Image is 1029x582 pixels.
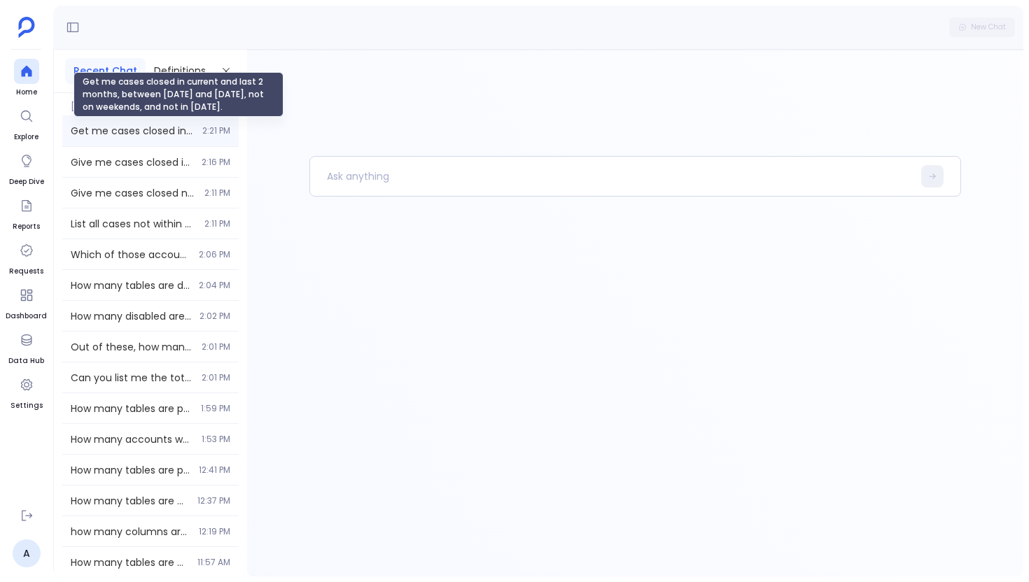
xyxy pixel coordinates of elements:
a: A [13,539,41,567]
span: Requests [9,266,43,277]
span: Which of those accounts have had new opportunities created not in the last 6 months [71,248,190,262]
span: 2:06 PM [199,249,230,260]
div: Get me cases closed in current and last 2 months, between [DATE] and [DATE], not on weekends, and... [73,72,283,117]
span: Deep Dive [9,176,44,187]
span: Dashboard [6,311,47,322]
span: [DATE] [62,93,239,113]
a: Explore [14,104,39,143]
span: Settings [10,400,43,411]
span: Get me cases closed in current and last 2 months, between Jan 2024 and May 2024, not on weekends,... [71,124,194,138]
a: Home [14,59,39,98]
a: Deep Dive [9,148,44,187]
span: How many tables are disabled? [71,278,190,292]
span: How many tables are present in CX data? (Use infotool) [71,463,190,477]
span: Home [14,87,39,98]
span: Data Hub [8,355,44,367]
button: Definitions [146,58,214,84]
span: 2:21 PM [202,125,230,136]
span: 11:57 AM [197,557,230,568]
span: 2:11 PM [204,187,230,199]
a: Settings [10,372,43,411]
a: Dashboard [6,283,47,322]
img: petavue logo [18,17,35,38]
span: How many tables are disabled? [71,555,189,569]
span: List all cases not within 2023 Q1. [71,217,196,231]
span: 12:19 PM [199,526,230,537]
span: 2:02 PM [199,311,230,322]
span: Can you list me the total number of tables disabled and also can you give me the names of it? [71,371,193,385]
span: 2:01 PM [202,341,230,353]
span: Give me cases closed not between 2023-10-01 and 2024-03-02. [71,186,196,200]
a: Data Hub [8,327,44,367]
span: 2:01 PM [202,372,230,383]
span: How many disabled are there ? and if yes name them [71,309,191,323]
button: Recent Chat [65,58,146,84]
span: Reports [13,221,40,232]
span: 12:41 PM [199,464,230,476]
span: Explore [14,132,39,143]
span: 2:11 PM [204,218,230,229]
span: How many tables are present in CX data? [71,402,192,416]
span: 2:04 PM [199,280,230,291]
span: How many tables are present in CX data? [71,494,189,508]
span: How many accounts were created in the last year [71,432,193,446]
span: Give me cases closed in the last 2 quarters, not in Q1 2024, and after FY 2022. [71,155,193,169]
a: Requests [9,238,43,277]
span: 1:59 PM [201,403,230,414]
span: 2:16 PM [202,157,230,168]
span: Out of these, how many do not have any contacts attached to it? [71,340,193,354]
span: how many columns are enabled in opportunity membership [71,525,190,539]
a: Reports [13,193,40,232]
span: 1:53 PM [202,434,230,445]
span: 12:37 PM [197,495,230,506]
